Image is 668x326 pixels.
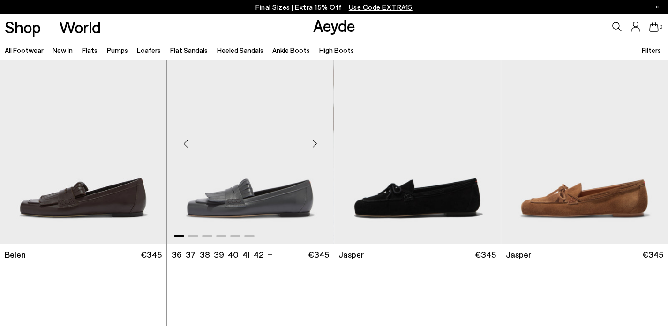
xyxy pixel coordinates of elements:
li: 37 [186,249,196,260]
li: 42 [254,249,263,260]
li: + [267,248,272,260]
span: Filters [642,46,661,54]
div: 1 / 6 [501,35,668,244]
span: €345 [308,249,329,260]
span: Jasper [338,249,364,260]
img: Belen Tassel Loafers [333,35,500,244]
img: Jasper Moccasin Loafers [501,35,667,244]
span: €345 [141,249,162,260]
li: 41 [242,249,250,260]
img: Belen Tassel Loafers [167,35,333,244]
li: 36 [172,249,182,260]
li: 38 [200,249,210,260]
a: 0 [649,22,659,32]
div: 2 / 6 [333,35,500,244]
div: Next slide [301,129,329,157]
a: 6 / 6 1 / 6 2 / 6 3 / 6 4 / 6 5 / 6 6 / 6 1 / 6 Next slide Previous slide [167,35,333,244]
ul: variant [172,249,261,260]
a: World [59,19,101,35]
div: 1 / 6 [167,35,333,244]
a: Jasper €345 [334,244,501,265]
a: Pumps [107,46,128,54]
a: All Footwear [5,46,44,54]
div: 2 / 6 [501,35,667,244]
a: Aeyde [313,15,355,35]
p: Final Sizes | Extra 15% Off [255,1,413,13]
a: Shop [5,19,41,35]
a: New In [53,46,73,54]
span: €345 [475,249,496,260]
span: €345 [642,249,663,260]
a: Ankle Boots [272,46,310,54]
span: Jasper [506,249,531,260]
span: Navigate to /collections/ss25-final-sizes [349,3,413,11]
img: Jasper Moccasin Loafers [334,35,501,244]
a: 6 / 6 1 / 6 2 / 6 3 / 6 4 / 6 5 / 6 6 / 6 1 / 6 Next slide Previous slide [501,35,668,244]
a: 6 / 6 1 / 6 2 / 6 3 / 6 4 / 6 5 / 6 6 / 6 1 / 6 Next slide Previous slide [334,35,501,244]
span: 0 [659,24,663,30]
div: Previous slide [172,129,200,157]
a: Flats [82,46,98,54]
a: Jasper €345 [501,244,668,265]
span: Belen [5,249,26,260]
div: 1 / 6 [334,35,501,244]
a: Loafers [137,46,161,54]
li: 39 [214,249,224,260]
li: 40 [228,249,239,260]
img: Jasper Moccasin Loafers [501,35,668,244]
a: 36 37 38 39 40 41 42 + €345 [167,244,333,265]
a: Flat Sandals [170,46,208,54]
a: High Boots [319,46,354,54]
a: Heeled Sandals [217,46,263,54]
